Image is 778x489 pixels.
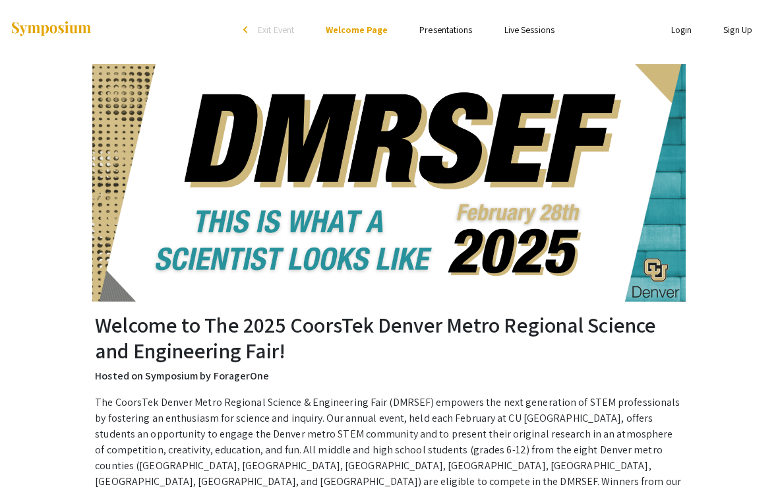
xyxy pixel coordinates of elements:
a: Presentations [419,24,472,36]
div: arrow_back_ios [243,26,251,34]
a: Sign Up [723,24,752,36]
span: Exit Event [258,24,294,36]
img: The 2025 CoorsTek Denver Metro Regional Science and Engineering Fair [92,64,686,302]
p: Hosted on Symposium by ForagerOne [95,368,683,384]
a: Live Sessions [504,24,554,36]
a: Login [671,24,692,36]
a: Welcome Page [326,24,388,36]
h2: Welcome to The 2025 CoorsTek Denver Metro Regional Science and Engineering Fair! [95,312,683,363]
img: Symposium by ForagerOne [10,20,92,38]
